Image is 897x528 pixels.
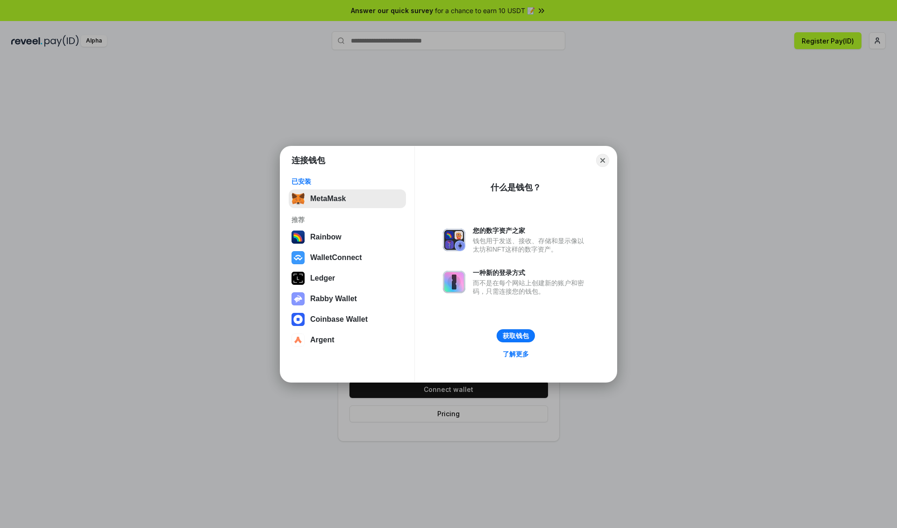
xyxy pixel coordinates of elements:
[289,189,406,208] button: MetaMask
[289,228,406,246] button: Rainbow
[292,313,305,326] img: svg+xml,%3Csvg%20width%3D%2228%22%20height%3D%2228%22%20viewBox%3D%220%200%2028%2028%22%20fill%3D...
[289,310,406,329] button: Coinbase Wallet
[292,231,305,244] img: svg+xml,%3Csvg%20width%3D%22120%22%20height%3D%22120%22%20viewBox%3D%220%200%20120%20120%22%20fil...
[491,182,541,193] div: 什么是钱包？
[292,333,305,347] img: svg+xml,%3Csvg%20width%3D%2228%22%20height%3D%2228%22%20viewBox%3D%220%200%2028%2028%22%20fill%3D...
[473,268,589,277] div: 一种新的登录方式
[310,274,335,282] div: Ledger
[292,292,305,305] img: svg+xml,%3Csvg%20xmlns%3D%22http%3A%2F%2Fwww.w3.org%2F2000%2Fsvg%22%20fill%3D%22none%22%20viewBox...
[292,216,403,224] div: 推荐
[596,154,609,167] button: Close
[310,295,357,303] div: Rabby Wallet
[292,177,403,186] div: 已安装
[473,237,589,253] div: 钱包用于发送、接收、存储和显示像以太坊和NFT这样的数字资产。
[289,289,406,308] button: Rabby Wallet
[292,192,305,205] img: svg+xml,%3Csvg%20fill%3D%22none%22%20height%3D%2233%22%20viewBox%3D%220%200%2035%2033%22%20width%...
[503,350,529,358] div: 了解更多
[497,348,534,360] a: 了解更多
[310,315,368,324] div: Coinbase Wallet
[503,332,529,340] div: 获取钱包
[310,195,346,203] div: MetaMask
[292,251,305,264] img: svg+xml,%3Csvg%20width%3D%2228%22%20height%3D%2228%22%20viewBox%3D%220%200%2028%2028%22%20fill%3D...
[443,229,465,251] img: svg+xml,%3Csvg%20xmlns%3D%22http%3A%2F%2Fwww.w3.org%2F2000%2Fsvg%22%20fill%3D%22none%22%20viewBox...
[473,279,589,296] div: 而不是在每个网站上创建新的账户和密码，只需连接您的钱包。
[289,269,406,288] button: Ledger
[310,233,342,241] div: Rainbow
[443,271,465,293] img: svg+xml,%3Csvg%20xmlns%3D%22http%3A%2F%2Fwww.w3.org%2F2000%2Fsvg%22%20fill%3D%22none%22%20viewBox...
[289,248,406,267] button: WalletConnect
[497,329,535,342] button: 获取钱包
[289,331,406,349] button: Argent
[292,272,305,285] img: svg+xml,%3Csvg%20xmlns%3D%22http%3A%2F%2Fwww.w3.org%2F2000%2Fsvg%22%20width%3D%2228%22%20height%3...
[310,253,362,262] div: WalletConnect
[310,336,335,344] div: Argent
[473,226,589,235] div: 您的数字资产之家
[292,155,325,166] h1: 连接钱包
